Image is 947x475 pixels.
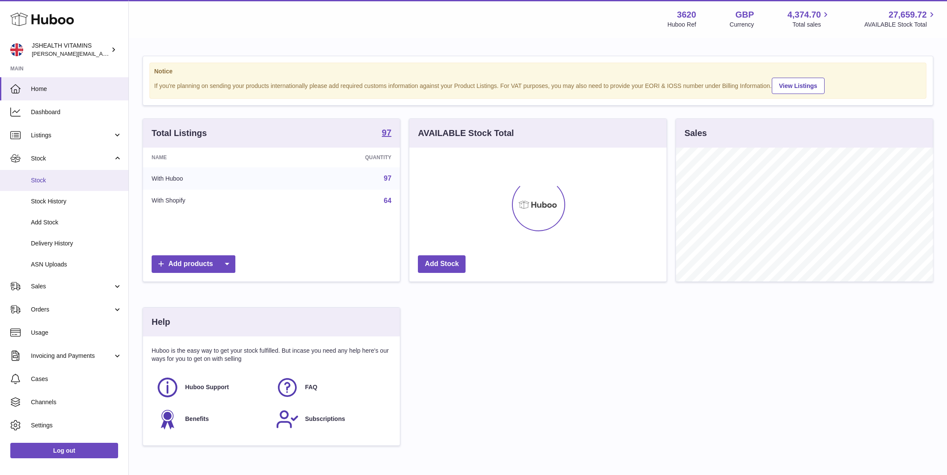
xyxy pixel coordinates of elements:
div: Currency [730,21,754,29]
p: Huboo is the easy way to get your stock fulfilled. But incase you need any help here's our ways f... [152,347,391,363]
span: Stock History [31,197,122,206]
a: Add products [152,255,235,273]
span: Usage [31,329,122,337]
span: Subscriptions [305,415,345,423]
span: 4,374.70 [788,9,821,21]
span: Stock [31,176,122,185]
a: 27,659.72 AVAILABLE Stock Total [864,9,937,29]
a: FAQ [276,376,387,399]
span: Stock [31,154,113,163]
span: Settings [31,421,122,430]
strong: 3620 [677,9,696,21]
span: [PERSON_NAME][EMAIL_ADDRESS][DOMAIN_NAME] [32,50,172,57]
span: Benefits [185,415,209,423]
th: Name [143,148,282,167]
td: With Huboo [143,167,282,190]
a: Huboo Support [156,376,267,399]
div: JSHEALTH VITAMINS [32,42,109,58]
h3: Total Listings [152,127,207,139]
a: Add Stock [418,255,466,273]
span: Listings [31,131,113,139]
span: FAQ [305,383,317,391]
span: Dashboard [31,108,122,116]
h3: Sales [685,127,707,139]
th: Quantity [282,148,400,167]
span: Invoicing and Payments [31,352,113,360]
h3: Help [152,316,170,328]
div: Huboo Ref [667,21,696,29]
span: ASN Uploads [31,260,122,269]
span: Channels [31,398,122,406]
h3: AVAILABLE Stock Total [418,127,514,139]
div: If you're planning on sending your products internationally please add required customs informati... [154,76,922,94]
a: Benefits [156,408,267,431]
span: Delivery History [31,239,122,248]
span: Huboo Support [185,383,229,391]
strong: GBP [735,9,754,21]
span: 27,659.72 [889,9,927,21]
a: Log out [10,443,118,458]
td: With Shopify [143,190,282,212]
span: Cases [31,375,122,383]
a: 64 [384,197,392,204]
span: Sales [31,282,113,290]
a: 4,374.70 Total sales [788,9,831,29]
a: View Listings [772,78,825,94]
a: Subscriptions [276,408,387,431]
span: Add Stock [31,218,122,227]
strong: Notice [154,67,922,76]
strong: 97 [382,128,391,137]
span: Orders [31,306,113,314]
a: 97 [382,128,391,139]
img: francesca@jshealthvitamins.com [10,43,23,56]
span: AVAILABLE Stock Total [864,21,937,29]
span: Total sales [792,21,831,29]
span: Home [31,85,122,93]
a: 97 [384,175,392,182]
